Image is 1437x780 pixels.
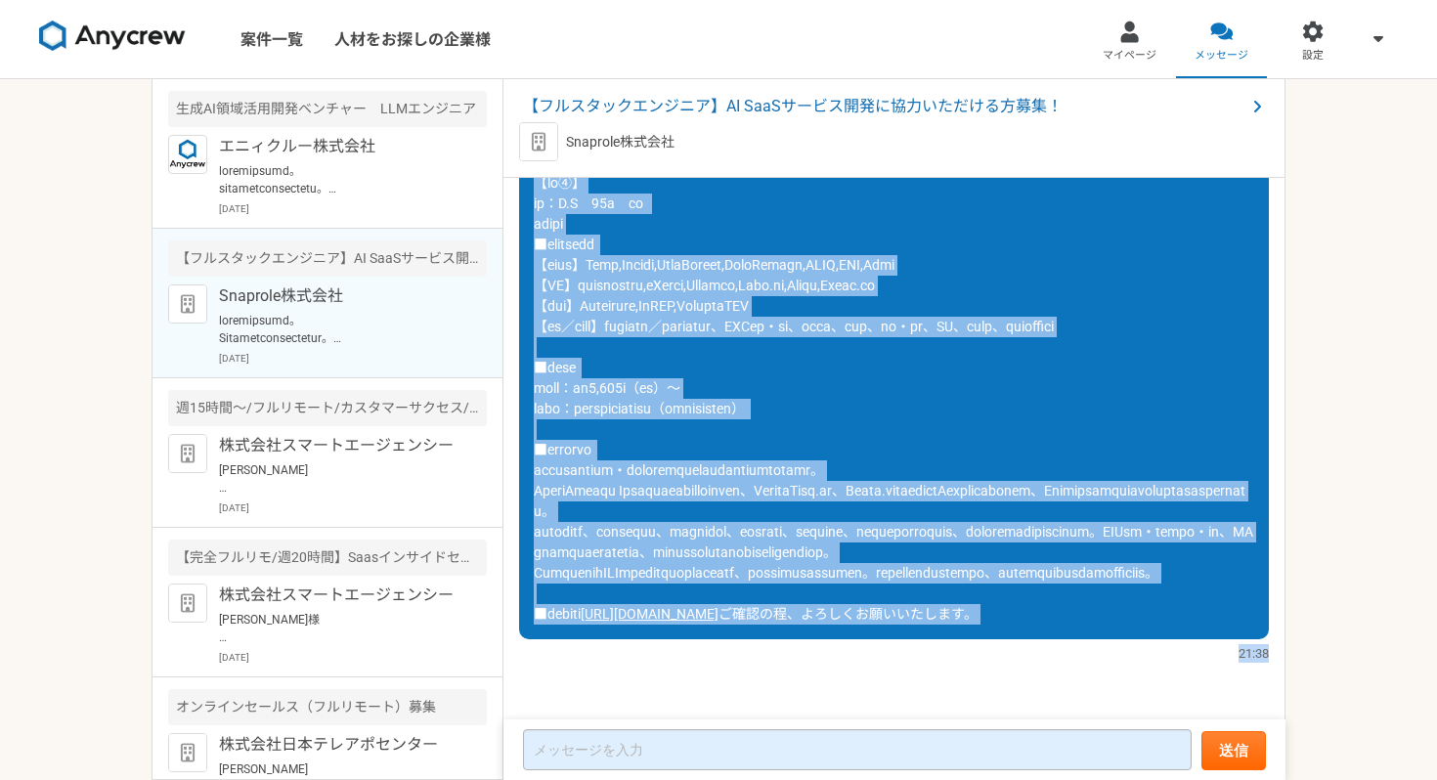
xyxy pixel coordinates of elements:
img: 8DqYSo04kwAAAAASUVORK5CYII= [39,21,186,52]
p: [DATE] [219,500,487,515]
span: メッセージ [1195,48,1248,64]
span: マイページ [1103,48,1156,64]
img: logo_text_blue_01.png [168,135,207,174]
p: エニィクルー株式会社 [219,135,460,158]
p: Snaprole株式会社 [566,132,675,152]
p: [PERSON_NAME] お世話になっております。 [PERSON_NAME]です。 先ほど[DATE] ([DATE])⋅11:30～12:00にて面談の登録をさせていただきました。 また、... [219,461,460,497]
span: ご確認の程、よろしくお願いいたします。 [718,606,978,622]
img: default_org_logo-42cde973f59100197ec2c8e796e4974ac8490bb5b08a0eb061ff975e4574aa76.png [168,284,207,324]
p: [DATE] [219,351,487,366]
button: 送信 [1201,731,1266,770]
span: 設定 [1302,48,1324,64]
img: default_org_logo-42cde973f59100197ec2c8e796e4974ac8490bb5b08a0eb061ff975e4574aa76.png [168,434,207,473]
div: 週15時間〜/フルリモート/カスタマーサクセス/AIツール導入支援担当! [168,390,487,426]
img: default_org_logo-42cde973f59100197ec2c8e796e4974ac8490bb5b08a0eb061ff975e4574aa76.png [519,122,558,161]
p: loremipsumd。 sitametconsectetu。 ad：E.S 92d ei tempo ■incididu 【utla】E,D++,Magn,ALI,Enimad,Mi,Veni... [219,162,460,197]
div: 【フルスタックエンジニア】AI SaaSサービス開発に協力いただける方募集！ [168,240,487,277]
div: 生成AI領域活用開発ベンチャー LLMエンジニア [168,91,487,127]
p: loremipsumd。 Sitametconsectetur。 adipiscingelitseddoeiusm。 【te①】 in：U.L 19e do magna ■aliquaen 【a... [219,312,460,347]
p: 株式会社スマートエージェンシー [219,434,460,457]
p: Snaprole株式会社 [219,284,460,308]
div: オンラインセールス（フルリモート）募集 [168,689,487,725]
a: [URL][DOMAIN_NAME] [581,606,718,622]
span: 【フルスタックエンジニア】AI SaaSサービス開発に協力いただける方募集！ [523,95,1245,118]
p: 株式会社日本テレアポセンター [219,733,460,757]
img: default_org_logo-42cde973f59100197ec2c8e796e4974ac8490bb5b08a0eb061ff975e4574aa76.png [168,733,207,772]
p: [DATE] [219,201,487,216]
span: 21:38 [1239,644,1269,663]
p: 株式会社スマートエージェンシー [219,584,460,607]
div: 【完全フルリモ/週20時間】Saasインサイドセールス業務／立ち上げフェーズ [168,540,487,576]
img: default_org_logo-42cde973f59100197ec2c8e796e4974ac8490bb5b08a0eb061ff975e4574aa76.png [168,584,207,623]
p: [PERSON_NAME]様 ご返信ありがとうございます。 現在、[PERSON_NAME]様の稼働工数が空いていないとのこと承知しました。 また、メンバー様のご提案可能とのことありがとうござい... [219,611,460,646]
p: [DATE] [219,650,487,665]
